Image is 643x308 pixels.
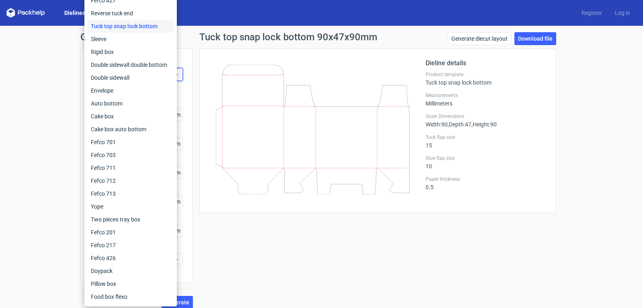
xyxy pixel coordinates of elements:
div: Fefco 426 [88,252,174,265]
div: Rigid box [88,45,174,58]
div: Food box flexo [88,290,174,303]
div: Fefco 217 [88,239,174,252]
div: 15 [426,134,546,149]
div: 10 [426,155,546,170]
label: Measurements [426,92,546,99]
span: , Depth : 47 [448,121,471,128]
div: Fefco 711 [88,161,174,174]
div: Double sidewall double bottom [88,58,174,71]
div: Fefco 713 [88,187,174,200]
div: Pillow box [88,277,174,290]
span: Width : 90 [426,121,448,128]
a: Generate diecut layout [448,32,511,45]
div: Yope [88,200,174,213]
span: Generate [165,300,189,305]
label: Paper thickness [426,176,546,182]
label: Tuck flap size [426,134,546,141]
div: Doypack [88,265,174,277]
div: Cake box [88,110,174,123]
a: Download file [514,32,556,45]
div: 0.5 [426,176,546,190]
label: Product template [426,71,546,78]
div: Cake box auto bottom [88,123,174,136]
a: Log in [608,9,637,17]
div: Millimeters [426,92,546,107]
div: Fefco 703 [88,149,174,161]
label: Glue flap size [426,155,546,161]
div: Envelope [88,84,174,97]
div: Sleeve [88,33,174,45]
div: Tuck top snap lock bottom [426,71,546,86]
span: , Height : 90 [471,121,497,128]
h1: Generate new dieline [80,32,563,42]
a: Register [575,9,608,17]
div: Tuck top snap lock bottom [88,20,174,33]
div: Two pieces tray box [88,213,174,226]
label: Outer Dimensions [426,113,546,120]
div: Fefco 201 [88,226,174,239]
div: Fefco 712 [88,174,174,187]
div: Double sidewall [88,71,174,84]
div: Fefco 701 [88,136,174,149]
h1: Tuck top snap lock bottom 90x47x90mm [199,32,377,42]
div: Auto bottom [88,97,174,110]
h2: Dieline details [426,58,546,68]
a: Dielines [58,9,92,17]
div: Reverse tuck end [88,7,174,20]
